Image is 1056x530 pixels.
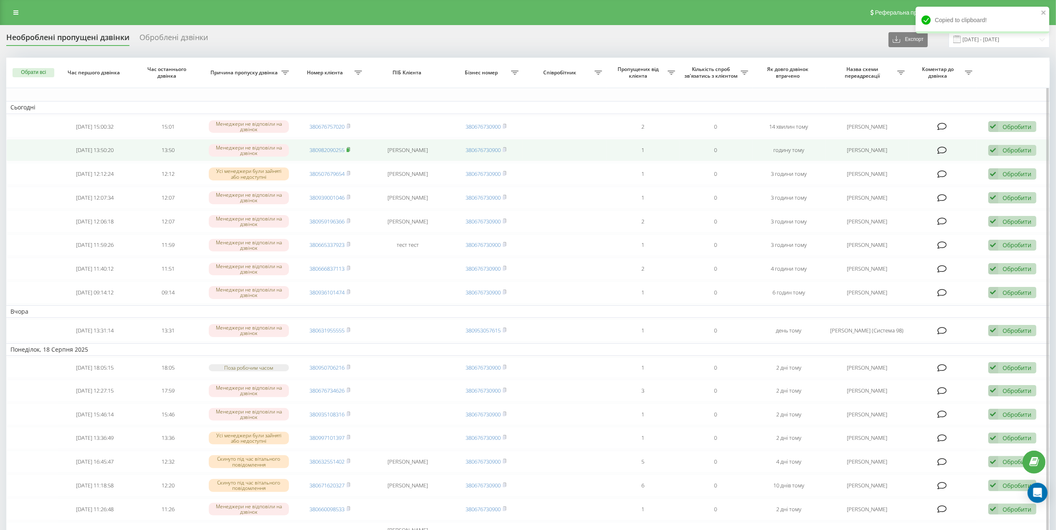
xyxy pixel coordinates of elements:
[6,101,1050,114] td: Сьогодні
[606,139,679,161] td: 1
[1003,241,1032,249] div: Обробити
[752,281,826,304] td: 6 годин тому
[309,289,344,296] a: 380936101474
[466,482,501,489] a: 380676730900
[679,116,752,138] td: 0
[826,474,909,497] td: [PERSON_NAME]
[679,258,752,280] td: 0
[826,234,909,256] td: [PERSON_NAME]
[58,403,132,426] td: [DATE] 15:46:14
[679,358,752,378] td: 0
[132,474,205,497] td: 12:20
[6,305,1050,318] td: Вчора
[679,187,752,209] td: 0
[606,403,679,426] td: 1
[826,451,909,473] td: [PERSON_NAME]
[1003,434,1032,442] div: Обробити
[139,66,197,79] span: Час останнього дзвінка
[679,403,752,426] td: 0
[760,66,818,79] span: Як довго дзвінок втрачено
[1003,289,1032,297] div: Обробити
[1003,411,1032,418] div: Обробити
[679,320,752,342] td: 0
[606,474,679,497] td: 6
[752,234,826,256] td: 3 години тому
[209,455,289,468] div: Скинуто під час вітального повідомлення
[466,387,501,394] a: 380676730900
[679,498,752,520] td: 0
[132,234,205,256] td: 11:59
[209,167,289,180] div: Усі менеджери були зайняті або недоступні
[58,187,132,209] td: [DATE] 12:07:34
[309,434,344,441] a: 380997101397
[826,187,909,209] td: [PERSON_NAME]
[209,120,289,133] div: Менеджери не відповіли на дзвінок
[1003,364,1032,372] div: Обробити
[466,146,501,154] a: 380676730900
[58,474,132,497] td: [DATE] 11:18:58
[752,427,826,449] td: 2 дні тому
[309,411,344,418] a: 380935108316
[606,427,679,449] td: 1
[58,234,132,256] td: [DATE] 11:59:26
[752,451,826,473] td: 4 дні тому
[679,474,752,497] td: 0
[752,358,826,378] td: 2 дні тому
[132,320,205,342] td: 13:31
[58,210,132,233] td: [DATE] 12:06:18
[752,187,826,209] td: 3 години тому
[309,327,344,334] a: 380631955555
[1003,218,1032,226] div: Обробити
[209,286,289,299] div: Менеджери не відповіли на дзвінок
[466,411,501,418] a: 380676730900
[466,364,501,371] a: 380676730900
[826,320,909,342] td: [PERSON_NAME] (Система 98)
[209,364,289,371] div: Поза робочим часом
[889,32,928,47] button: Експорт
[132,187,205,209] td: 12:07
[679,427,752,449] td: 0
[826,210,909,233] td: [PERSON_NAME]
[58,427,132,449] td: [DATE] 13:36:49
[366,474,450,497] td: [PERSON_NAME]
[1003,265,1032,273] div: Обробити
[1003,327,1032,335] div: Обробити
[752,320,826,342] td: день тому
[132,258,205,280] td: 11:51
[209,479,289,492] div: Скинуто під час вітального повідомлення
[606,498,679,520] td: 1
[826,498,909,520] td: [PERSON_NAME]
[309,505,344,513] a: 380660098533
[1003,482,1032,489] div: Обробити
[309,241,344,249] a: 380665337923
[752,474,826,497] td: 10 днів тому
[826,380,909,402] td: [PERSON_NAME]
[1003,194,1032,202] div: Обробити
[209,324,289,337] div: Менеджери не відповіли на дзвінок
[209,69,281,76] span: Причина пропуску дзвінка
[6,343,1050,356] td: Понеділок, 18 Серпня 2025
[309,194,344,201] a: 380939001046
[826,163,909,185] td: [PERSON_NAME]
[209,408,289,421] div: Менеджери не відповіли на дзвінок
[679,163,752,185] td: 0
[309,387,344,394] a: 380676734626
[826,358,909,378] td: [PERSON_NAME]
[366,451,450,473] td: [PERSON_NAME]
[752,258,826,280] td: 4 години тому
[209,503,289,515] div: Менеджери не відповіли на дзвінок
[610,66,668,79] span: Пропущених від клієнта
[875,9,937,16] span: Реферальна програма
[366,139,450,161] td: [PERSON_NAME]
[209,239,289,251] div: Менеджери не відповіли на дзвінок
[752,380,826,402] td: 2 дні тому
[58,163,132,185] td: [DATE] 12:12:24
[606,380,679,402] td: 3
[309,482,344,489] a: 380671620327
[132,427,205,449] td: 13:36
[466,505,501,513] a: 380676730900
[1003,123,1032,131] div: Обробити
[209,432,289,444] div: Усі менеджери були зайняті або недоступні
[209,263,289,275] div: Менеджери не відповіли на дзвінок
[752,210,826,233] td: 3 години тому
